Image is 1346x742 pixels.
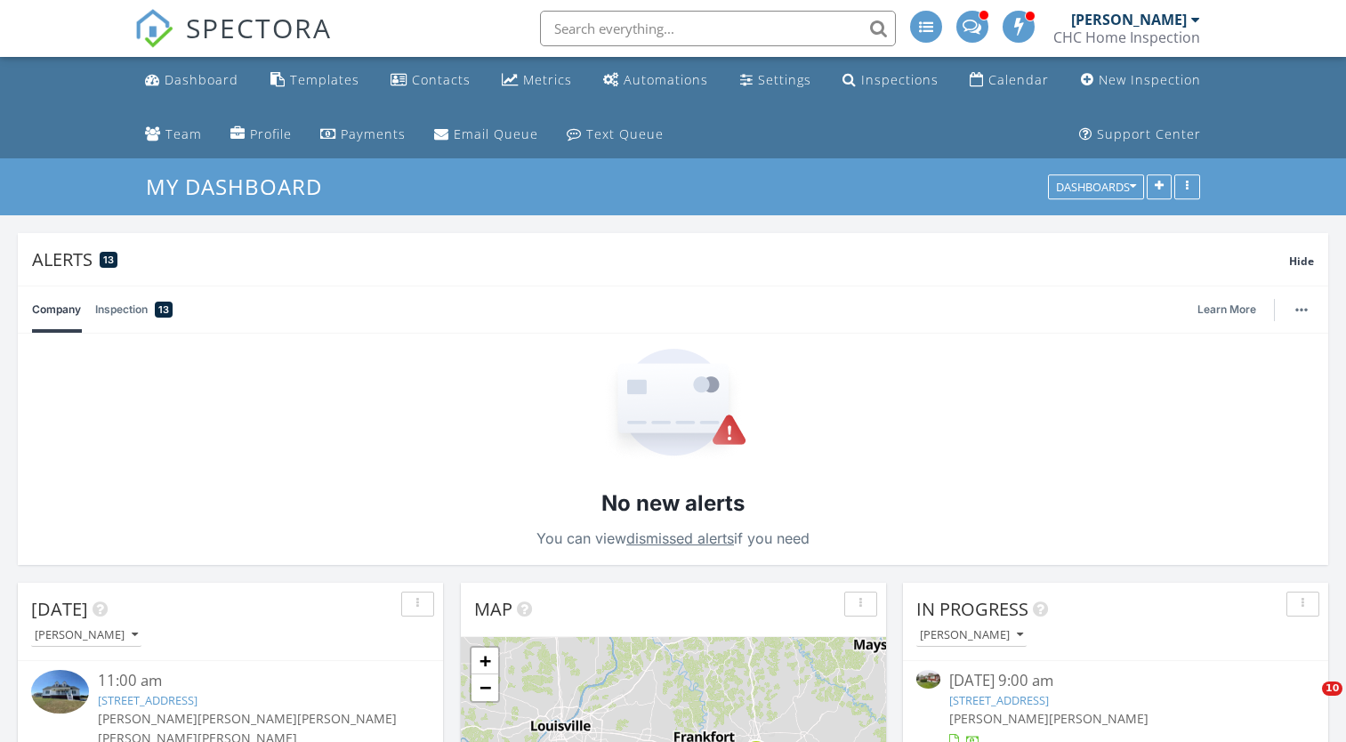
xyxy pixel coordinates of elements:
div: Metrics [523,71,572,88]
div: [PERSON_NAME] [1071,11,1187,28]
div: Alerts [32,247,1289,271]
div: 11:00 am [98,670,397,692]
input: Search everything... [540,11,896,46]
a: Company Profile [223,118,299,151]
img: 9343981%2Fcover_photos%2FmWMYKKY99SDQ0AEB78ng%2Fsmall.jpg [31,670,89,713]
span: Hide [1289,254,1314,269]
div: [PERSON_NAME] [920,629,1023,641]
a: Calendar [963,64,1056,97]
a: SPECTORA [134,24,332,61]
img: Empty State [600,349,747,460]
div: Automations [624,71,708,88]
a: [STREET_ADDRESS] [98,692,197,708]
a: Text Queue [560,118,671,151]
span: Map [474,597,512,621]
a: My Dashboard [146,172,337,201]
a: Learn More [1197,301,1267,319]
span: 13 [158,301,169,319]
a: New Inspection [1074,64,1208,97]
div: Profile [250,125,292,142]
div: [DATE] 9:00 am [949,670,1281,692]
span: [DATE] [31,597,88,621]
a: Templates [263,64,367,97]
div: [PERSON_NAME] [35,629,138,641]
div: Email Queue [454,125,538,142]
a: Settings [733,64,818,97]
a: Zoom out [472,674,498,701]
div: Contacts [412,71,471,88]
a: Metrics [495,64,579,97]
div: Templates [290,71,359,88]
h2: No new alerts [601,488,745,519]
a: Dashboard [138,64,246,97]
a: Automations (Advanced) [596,64,715,97]
div: Dashboards [1056,181,1136,194]
span: [PERSON_NAME] [98,710,197,727]
iframe: Intercom live chat [1286,682,1328,724]
span: [PERSON_NAME] [1049,710,1149,727]
span: 13 [103,254,114,266]
a: Company [32,286,81,333]
img: 9318784%2Fcover_photos%2FPeqsV7XiuHI1cIqEMywg%2Fsmall.jpg [916,670,940,688]
a: Zoom in [472,648,498,674]
a: Inspection [95,286,173,333]
span: [PERSON_NAME] [949,710,1049,727]
a: Team [138,118,209,151]
a: [STREET_ADDRESS] [949,692,1049,708]
div: Team [165,125,202,142]
span: 10 [1322,682,1342,696]
div: Dashboard [165,71,238,88]
div: Text Queue [586,125,664,142]
img: The Best Home Inspection Software - Spectora [134,9,173,48]
div: Calendar [988,71,1049,88]
span: [PERSON_NAME] [297,710,397,727]
div: Inspections [861,71,939,88]
img: ellipsis-632cfdd7c38ec3a7d453.svg [1295,308,1308,311]
span: SPECTORA [186,9,332,46]
div: New Inspection [1099,71,1201,88]
button: [PERSON_NAME] [31,624,141,648]
span: In Progress [916,597,1028,621]
div: Support Center [1097,125,1201,142]
a: Payments [313,118,413,151]
button: [PERSON_NAME] [916,624,1027,648]
div: Payments [341,125,406,142]
a: Support Center [1072,118,1208,151]
a: Contacts [383,64,478,97]
a: Email Queue [427,118,545,151]
p: You can view if you need [536,526,810,551]
div: CHC Home Inspection [1053,28,1200,46]
div: Settings [758,71,811,88]
a: Inspections [835,64,946,97]
button: Dashboards [1048,175,1144,200]
span: [PERSON_NAME] [197,710,297,727]
a: dismissed alerts [626,529,734,547]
